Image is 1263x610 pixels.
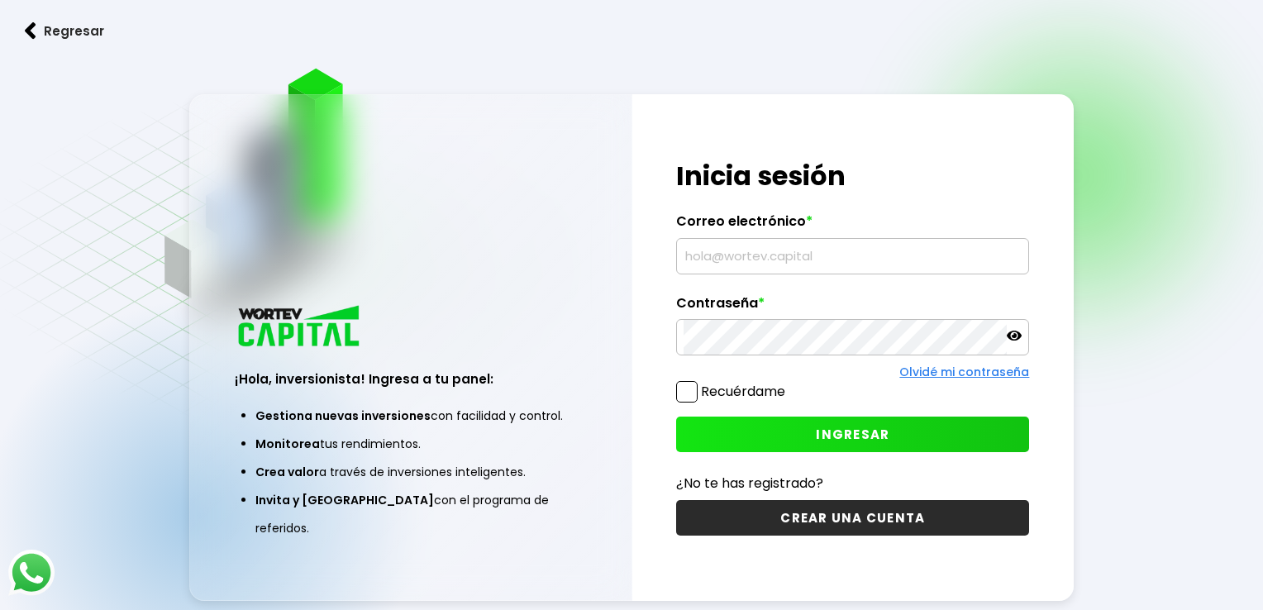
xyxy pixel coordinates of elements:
li: tus rendimientos. [255,430,567,458]
span: Crea valor [255,464,319,480]
h3: ¡Hola, inversionista! Ingresa a tu panel: [235,369,588,388]
span: INGRESAR [816,426,889,443]
span: Invita y [GEOGRAPHIC_DATA] [255,492,434,508]
input: hola@wortev.capital [684,239,1022,274]
span: Monitorea [255,436,320,452]
img: logo_wortev_capital [235,303,365,352]
a: Olvidé mi contraseña [899,364,1029,380]
img: logos_whatsapp-icon.242b2217.svg [8,550,55,596]
h1: Inicia sesión [676,156,1029,196]
a: ¿No te has registrado?CREAR UNA CUENTA [676,473,1029,536]
li: con facilidad y control. [255,402,567,430]
span: Gestiona nuevas inversiones [255,407,431,424]
button: CREAR UNA CUENTA [676,500,1029,536]
li: con el programa de referidos. [255,486,567,542]
label: Correo electrónico [676,213,1029,238]
p: ¿No te has registrado? [676,473,1029,493]
li: a través de inversiones inteligentes. [255,458,567,486]
label: Contraseña [676,295,1029,320]
img: flecha izquierda [25,22,36,40]
button: INGRESAR [676,417,1029,452]
label: Recuérdame [701,382,785,401]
